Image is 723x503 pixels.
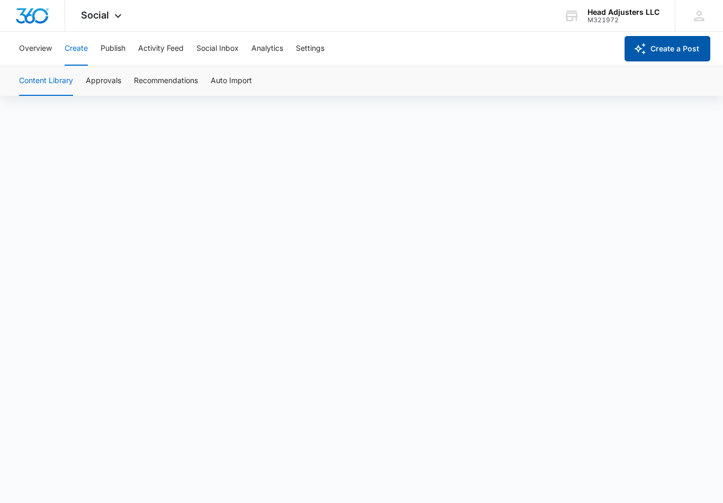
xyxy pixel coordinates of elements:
div: account id [588,16,659,24]
button: Create a Post [625,36,710,61]
button: Settings [296,32,324,66]
button: Recommendations [134,66,198,96]
button: Activity Feed [138,32,184,66]
button: Overview [19,32,52,66]
button: Social Inbox [196,32,239,66]
button: Content Library [19,66,73,96]
button: Approvals [86,66,121,96]
button: Create [65,32,88,66]
button: Auto Import [211,66,252,96]
button: Publish [101,32,125,66]
button: Analytics [251,32,283,66]
div: account name [588,8,659,16]
span: Social [81,10,109,21]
